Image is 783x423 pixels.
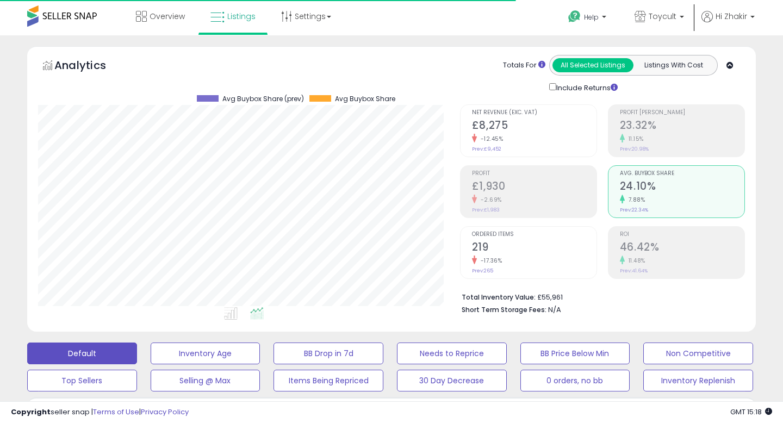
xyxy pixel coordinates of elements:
a: Privacy Policy [141,407,189,417]
a: Hi Zhakir [701,11,755,35]
div: seller snap | | [11,407,189,418]
a: Help [560,2,617,35]
div: Totals For [503,60,545,71]
span: Overview [150,11,185,22]
small: Prev: 41.64% [620,268,648,274]
span: Help [584,13,599,22]
h2: £8,275 [472,119,596,134]
span: N/A [548,304,561,315]
h2: 24.10% [620,180,744,195]
small: 11.48% [625,257,645,265]
small: Prev: £1,983 [472,207,500,213]
button: Needs to Reprice [397,343,507,364]
button: Inventory Age [151,343,260,364]
div: Include Returns [541,81,631,94]
button: 30 Day Decrease [397,370,507,391]
h2: 46.42% [620,241,744,256]
button: BB Drop in 7d [274,343,383,364]
button: All Selected Listings [552,58,633,72]
small: 11.15% [625,135,644,143]
span: Profit [PERSON_NAME] [620,110,744,116]
span: Avg Buybox Share (prev) [222,95,304,103]
small: -17.36% [477,257,502,265]
span: Profit [472,171,596,177]
small: -2.69% [477,196,502,204]
h2: £1,930 [472,180,596,195]
span: ROI [620,232,744,238]
button: 0 orders, no bb [520,370,630,391]
button: Inventory Replenish [643,370,753,391]
button: Default [27,343,137,364]
b: Short Term Storage Fees: [462,305,546,314]
button: Non Competitive [643,343,753,364]
small: Prev: 20.98% [620,146,649,152]
span: Hi Zhakir [716,11,747,22]
span: Toycult [649,11,676,22]
small: -12.45% [477,135,504,143]
span: Listings [227,11,256,22]
span: 2025-08-17 15:18 GMT [730,407,772,417]
small: Prev: £9,452 [472,146,501,152]
span: Avg Buybox Share [335,95,395,103]
button: Top Sellers [27,370,137,391]
button: Items Being Repriced [274,370,383,391]
span: Net Revenue (Exc. VAT) [472,110,596,116]
h2: 23.32% [620,119,744,134]
button: Listings With Cost [633,58,714,72]
small: 7.88% [625,196,645,204]
button: Selling @ Max [151,370,260,391]
span: Ordered Items [472,232,596,238]
b: Total Inventory Value: [462,293,536,302]
a: Terms of Use [93,407,139,417]
small: Prev: 22.34% [620,207,648,213]
small: Prev: 265 [472,268,493,274]
button: BB Price Below Min [520,343,630,364]
h2: 219 [472,241,596,256]
i: Get Help [568,10,581,23]
li: £55,961 [462,290,737,303]
strong: Copyright [11,407,51,417]
h5: Analytics [54,58,127,76]
span: Avg. Buybox Share [620,171,744,177]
